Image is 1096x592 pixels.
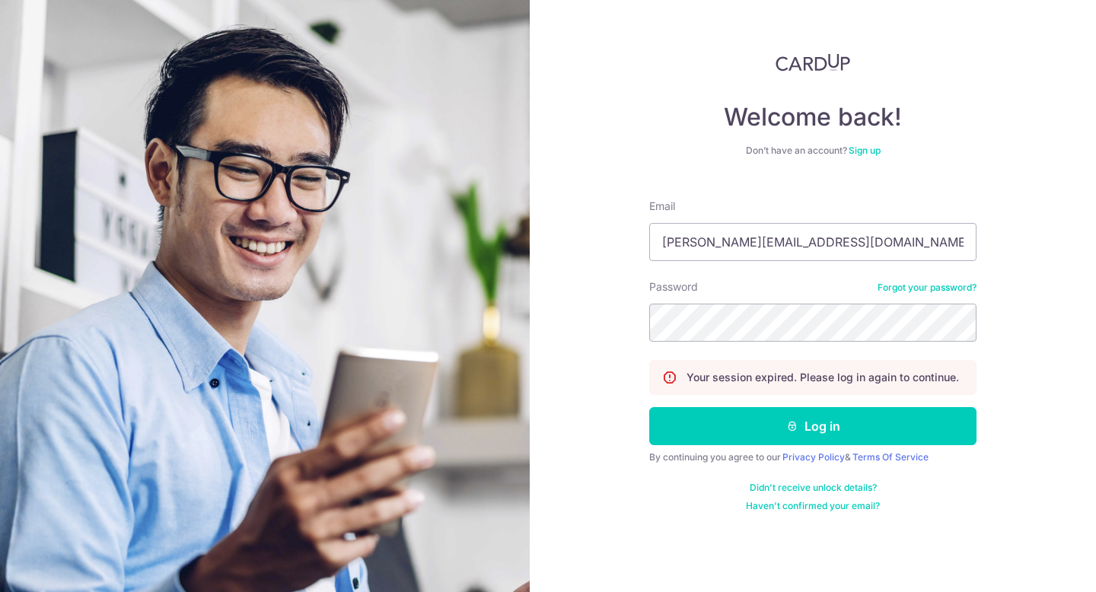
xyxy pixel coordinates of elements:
a: Privacy Policy [782,451,845,463]
label: Email [649,199,675,214]
a: Forgot your password? [878,282,977,294]
a: Didn't receive unlock details? [750,482,877,494]
div: Don’t have an account? [649,145,977,157]
h4: Welcome back! [649,102,977,132]
img: CardUp Logo [776,53,850,72]
a: Sign up [849,145,881,156]
input: Enter your Email [649,223,977,261]
a: Terms Of Service [852,451,929,463]
button: Log in [649,407,977,445]
p: Your session expired. Please log in again to continue. [687,370,959,385]
a: Haven't confirmed your email? [746,500,880,512]
label: Password [649,279,698,294]
div: By continuing you agree to our & [649,451,977,463]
